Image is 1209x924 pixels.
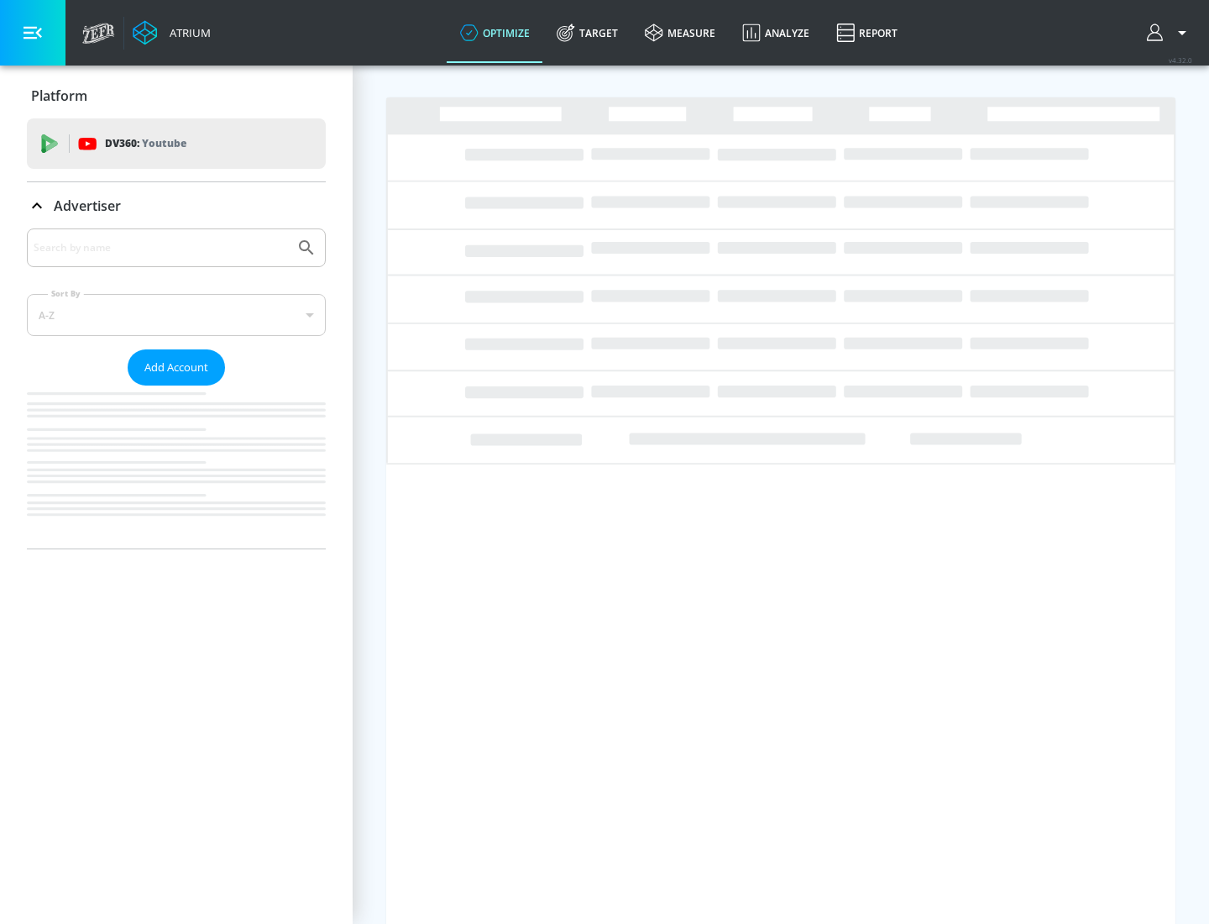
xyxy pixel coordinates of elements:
label: Sort By [48,288,84,299]
a: Report [823,3,911,63]
a: Analyze [729,3,823,63]
span: v 4.32.0 [1169,55,1192,65]
div: A-Z [27,294,326,336]
div: Platform [27,72,326,119]
a: measure [631,3,729,63]
div: Advertiser [27,228,326,549]
div: DV360: Youtube [27,118,326,169]
div: Advertiser [27,182,326,229]
p: Advertiser [54,197,121,215]
a: Target [543,3,631,63]
button: Add Account [128,349,225,386]
nav: list of Advertiser [27,386,326,549]
p: DV360: [105,134,186,153]
a: Atrium [133,20,211,45]
p: Platform [31,87,87,105]
p: Youtube [142,134,186,152]
input: Search by name [34,237,288,259]
span: Add Account [144,358,208,377]
div: Atrium [163,25,211,40]
a: optimize [447,3,543,63]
